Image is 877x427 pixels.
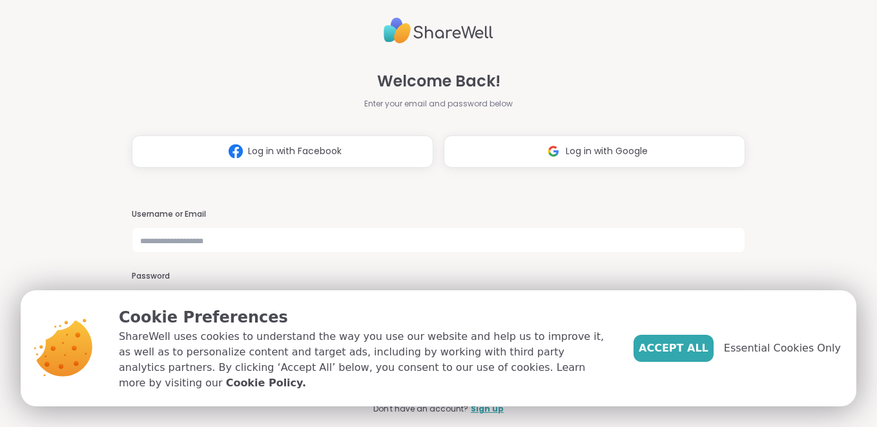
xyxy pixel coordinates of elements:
[377,70,500,93] span: Welcome Back!
[226,375,306,391] a: Cookie Policy.
[384,12,493,49] img: ShareWell Logo
[373,403,468,415] span: Don't have an account?
[444,135,745,168] button: Log in with Google
[132,209,746,220] h3: Username or Email
[634,335,714,362] button: Accept All
[132,271,746,282] h3: Password
[724,341,841,356] span: Essential Cookies Only
[132,135,433,168] button: Log in with Facebook
[471,403,504,415] a: Sign up
[223,139,248,163] img: ShareWell Logomark
[119,306,613,329] p: Cookie Preferences
[566,144,648,158] span: Log in with Google
[639,341,708,356] span: Accept All
[119,329,613,391] p: ShareWell uses cookies to understand the way you use our website and help us to improve it, as we...
[248,144,342,158] span: Log in with Facebook
[541,139,566,163] img: ShareWell Logomark
[364,98,513,110] span: Enter your email and password below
